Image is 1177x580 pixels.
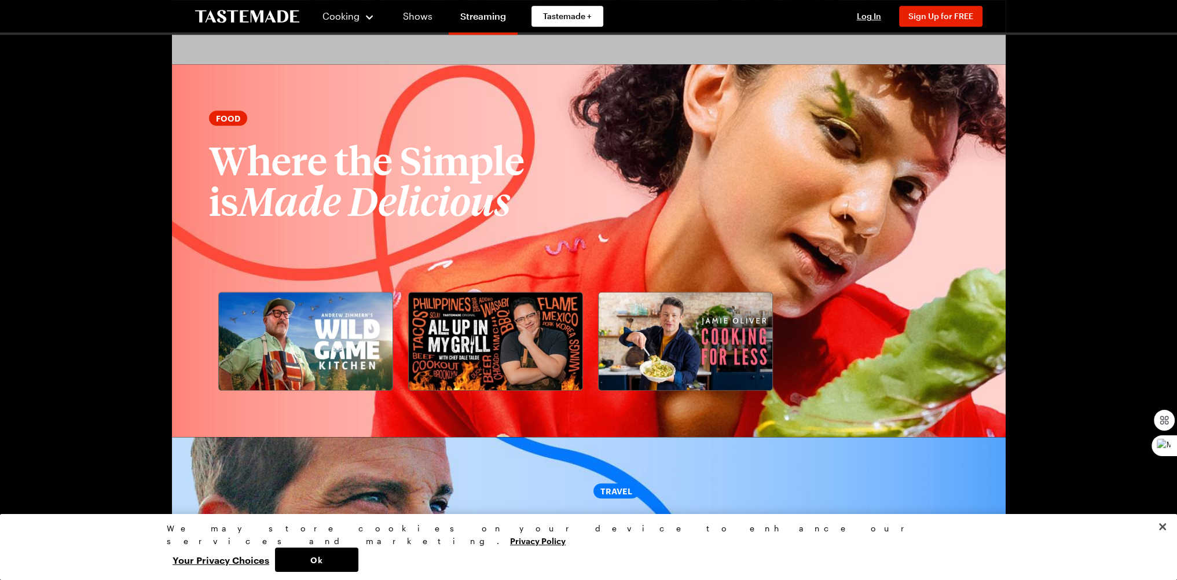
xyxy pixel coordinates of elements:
[322,2,375,30] button: Cooking
[531,6,603,27] a: Tastemade +
[219,292,393,390] img: Andrew Zimmern's Wild Game Kitchen
[239,185,511,225] i: Made Delicious
[543,10,592,22] span: Tastemade +
[908,11,973,21] span: Sign Up for FREE
[408,292,583,391] a: All Up In My Grill
[600,484,632,497] span: TRAVEL
[449,2,518,35] a: Streaming
[857,11,881,21] span: Log In
[167,522,1000,572] div: Privacy
[899,6,982,27] button: Sign Up for FREE
[275,548,358,572] button: Ok
[209,140,584,225] h3: Where the Simple is
[1150,514,1175,539] button: Close
[598,292,773,391] a: Jamie Oliver: Cooking for Less
[409,292,582,390] img: All Up In My Grill
[216,112,240,124] span: FOOD
[195,10,299,23] a: To Tastemade Home Page
[167,522,1000,548] div: We may store cookies on your device to enhance our services and marketing.
[322,10,360,21] span: Cooking
[510,535,566,546] a: More information about your privacy, opens in a new tab
[218,292,393,391] a: Andrew Zimmern's Wild Game Kitchen
[167,548,275,572] button: Your Privacy Choices
[599,292,772,390] img: Jamie Oliver: Cooking for Less
[846,10,892,22] button: Log In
